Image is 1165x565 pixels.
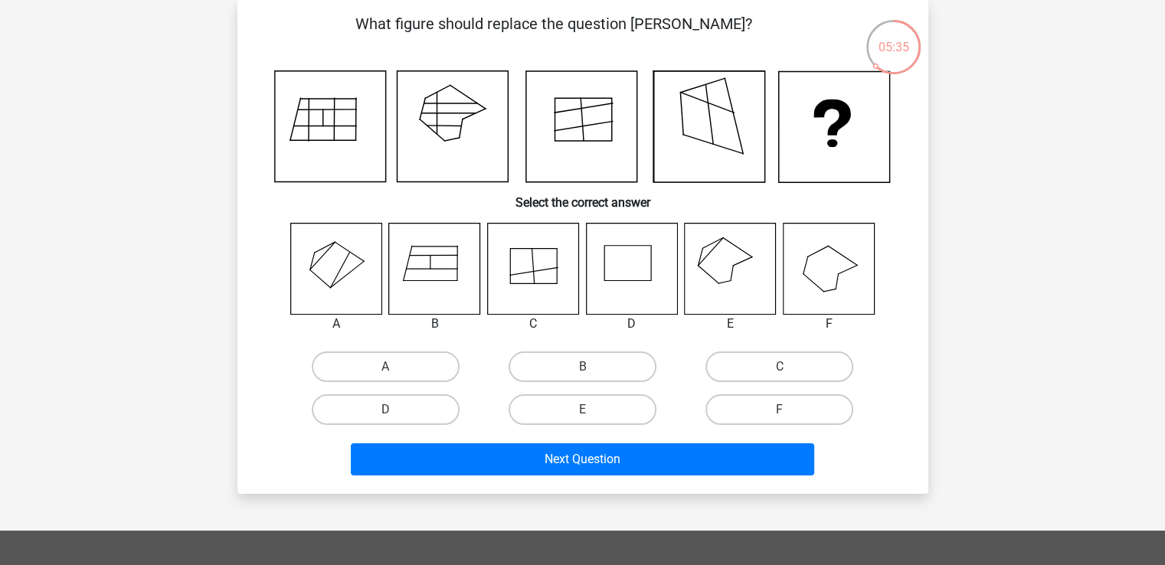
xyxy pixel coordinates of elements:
[262,183,904,210] h6: Select the correct answer
[672,315,788,333] div: E
[574,315,690,333] div: D
[865,18,922,57] div: 05:35
[476,315,591,333] div: C
[279,315,394,333] div: A
[312,351,460,382] label: A
[509,351,656,382] label: B
[771,315,887,333] div: F
[312,394,460,425] label: D
[351,443,814,475] button: Next Question
[377,315,493,333] div: B
[705,394,853,425] label: F
[509,394,656,425] label: E
[705,351,853,382] label: C
[262,12,846,58] p: What figure should replace the question [PERSON_NAME]?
